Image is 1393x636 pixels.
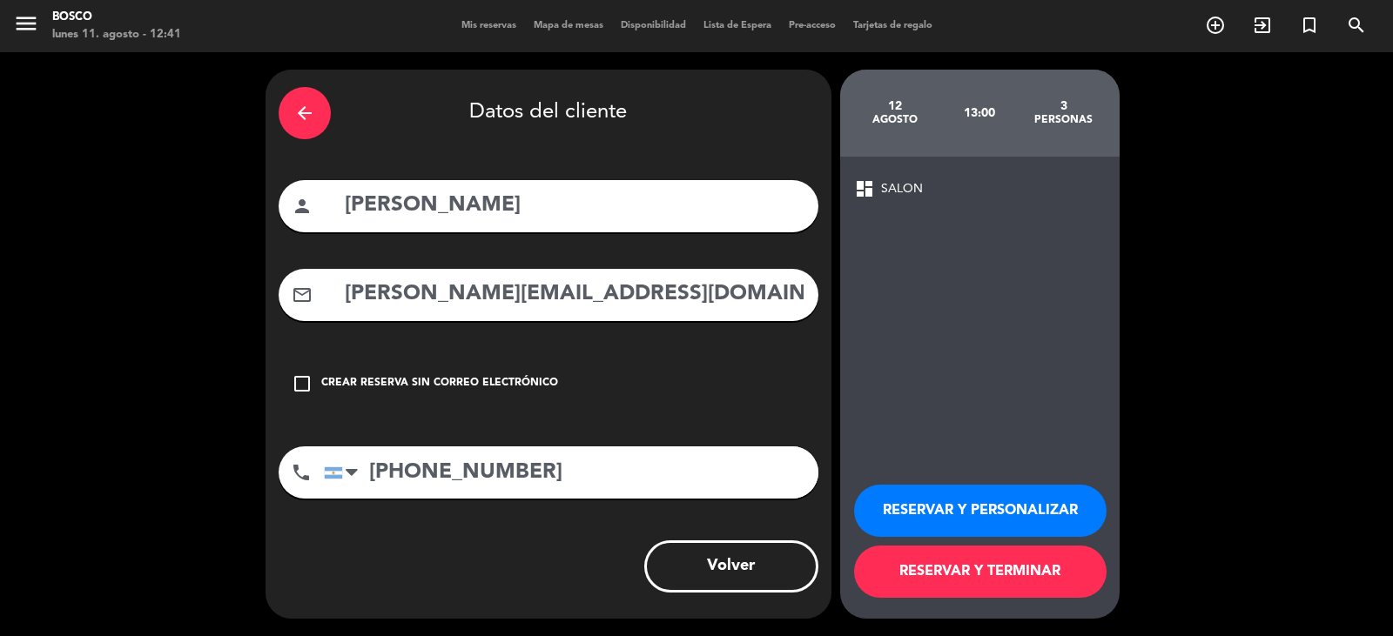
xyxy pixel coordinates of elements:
[324,446,818,499] input: Número de teléfono...
[294,103,315,124] i: arrow_back
[1252,15,1273,36] i: exit_to_app
[13,10,39,37] i: menu
[292,373,313,394] i: check_box_outline_blank
[853,113,938,127] div: agosto
[292,285,313,305] i: mail_outline
[853,99,938,113] div: 12
[52,9,181,26] div: Bosco
[612,21,695,30] span: Disponibilidad
[1346,15,1367,36] i: search
[279,83,818,144] div: Datos del cliente
[1299,15,1320,36] i: turned_in_not
[1205,15,1226,36] i: add_circle_outline
[343,277,805,312] input: Email del cliente
[780,21,845,30] span: Pre-acceso
[343,188,805,224] input: Nombre del cliente
[13,10,39,43] button: menu
[881,179,923,199] span: SALON
[292,196,313,217] i: person
[525,21,612,30] span: Mapa de mesas
[937,83,1021,144] div: 13:00
[854,546,1107,598] button: RESERVAR Y TERMINAR
[845,21,941,30] span: Tarjetas de regalo
[1021,99,1106,113] div: 3
[854,485,1107,537] button: RESERVAR Y PERSONALIZAR
[854,178,875,199] span: dashboard
[1021,113,1106,127] div: personas
[52,26,181,44] div: lunes 11. agosto - 12:41
[695,21,780,30] span: Lista de Espera
[644,540,818,592] button: Volver
[325,447,365,498] div: Argentina: +54
[453,21,525,30] span: Mis reservas
[321,375,558,392] div: Crear reserva sin correo electrónico
[291,462,312,483] i: phone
